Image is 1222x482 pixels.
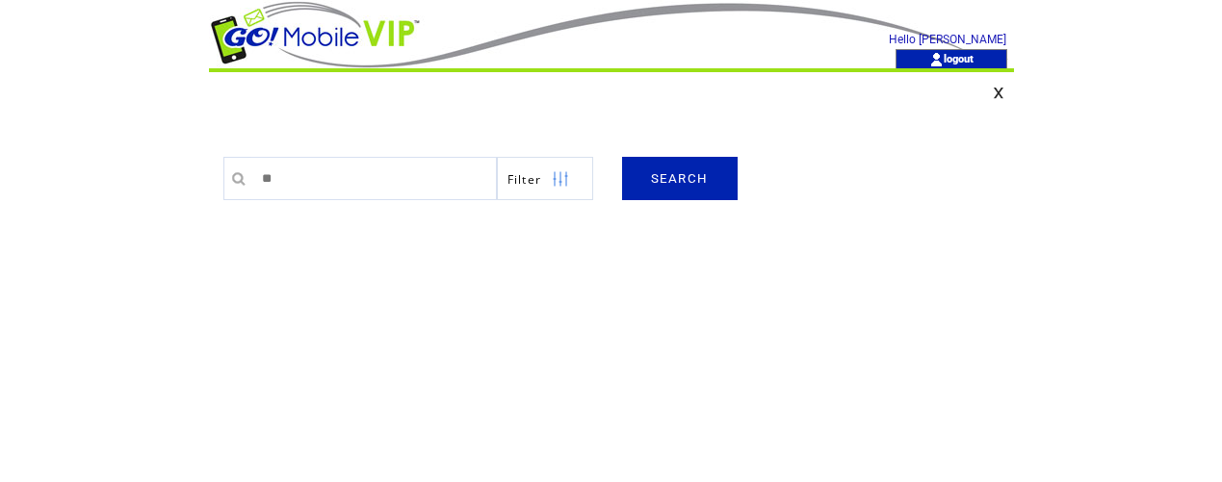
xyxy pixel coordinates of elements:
[552,158,569,201] img: filters.png
[929,52,944,67] img: account_icon.gif
[944,52,974,64] a: logout
[622,157,738,200] a: SEARCH
[889,33,1006,46] span: Hello [PERSON_NAME]
[497,157,593,200] a: Filter
[507,171,542,188] span: Show filters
